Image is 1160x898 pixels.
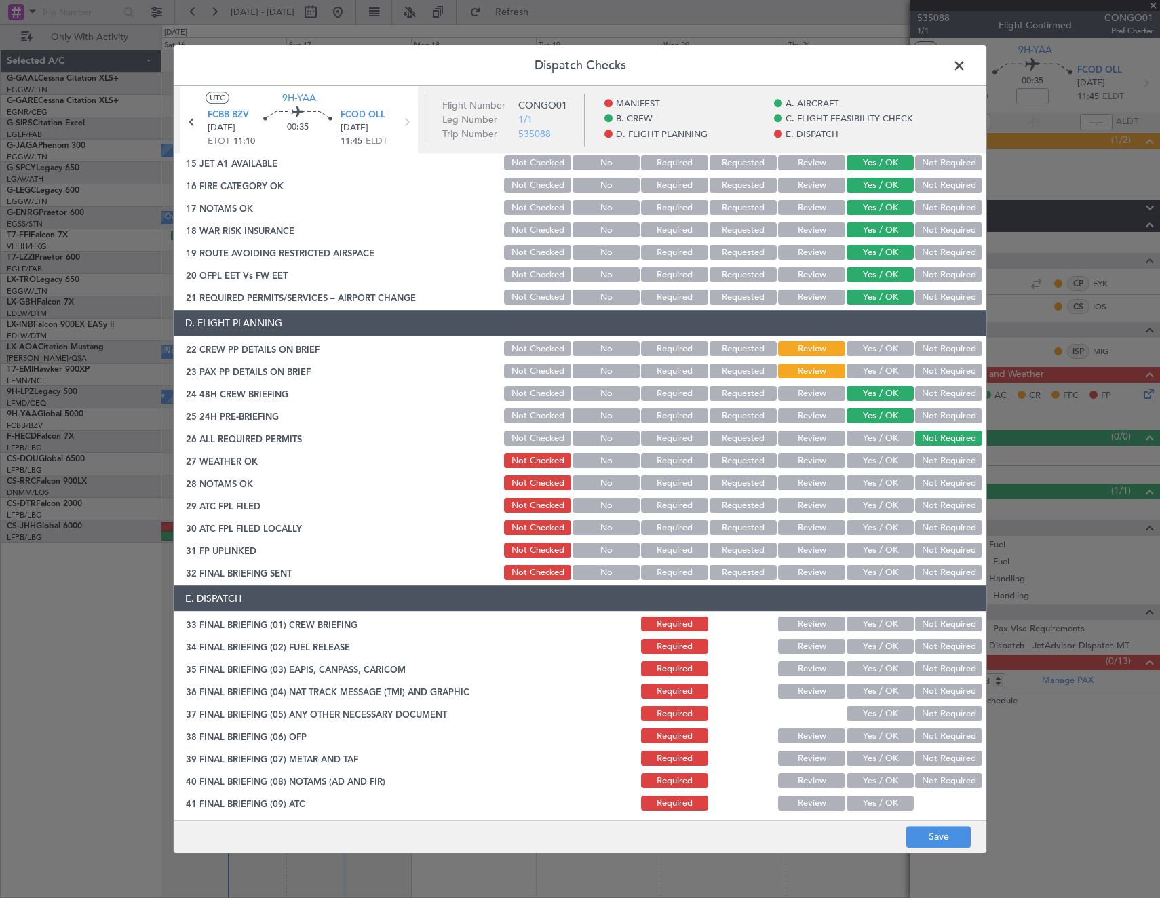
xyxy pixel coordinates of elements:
button: Yes / OK [847,662,914,677]
button: Not Required [915,617,982,632]
button: Not Required [915,156,982,171]
button: Not Required [915,364,982,379]
button: Not Required [915,223,982,238]
button: Yes / OK [847,566,914,581]
button: Yes / OK [847,684,914,699]
button: Not Required [915,640,982,655]
button: Not Required [915,454,982,469]
header: Dispatch Checks [174,45,986,86]
button: Yes / OK [847,156,914,171]
button: Not Required [915,751,982,766]
button: Not Required [915,543,982,558]
button: Not Required [915,178,982,193]
button: Yes / OK [847,409,914,424]
button: Not Required [915,268,982,283]
button: Yes / OK [847,640,914,655]
button: Yes / OK [847,543,914,558]
button: Yes / OK [847,431,914,446]
button: Not Required [915,476,982,491]
button: Not Required [915,566,982,581]
button: Not Required [915,342,982,357]
button: Yes / OK [847,729,914,744]
button: Yes / OK [847,342,914,357]
button: Yes / OK [847,268,914,283]
button: Not Required [915,729,982,744]
button: Not Required [915,499,982,513]
button: Yes / OK [847,796,914,811]
button: Not Required [915,521,982,536]
button: Yes / OK [847,223,914,238]
button: Not Required [915,409,982,424]
button: Yes / OK [847,521,914,536]
button: Not Required [915,246,982,260]
button: Yes / OK [847,476,914,491]
button: Not Required [915,707,982,722]
button: Yes / OK [847,364,914,379]
button: Not Required [915,662,982,677]
button: Yes / OK [847,454,914,469]
button: Yes / OK [847,387,914,402]
button: Not Required [915,201,982,216]
button: Yes / OK [847,617,914,632]
button: Not Required [915,431,982,446]
button: Yes / OK [847,290,914,305]
span: C. FLIGHT FEASIBILITY CHECK [786,113,912,127]
button: Yes / OK [847,707,914,722]
button: Save [906,826,971,848]
button: Yes / OK [847,178,914,193]
button: Not Required [915,684,982,699]
button: Yes / OK [847,499,914,513]
button: Yes / OK [847,246,914,260]
button: Not Required [915,290,982,305]
button: Not Required [915,774,982,789]
button: Not Required [915,387,982,402]
button: Yes / OK [847,751,914,766]
button: Yes / OK [847,774,914,789]
button: Yes / OK [847,201,914,216]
